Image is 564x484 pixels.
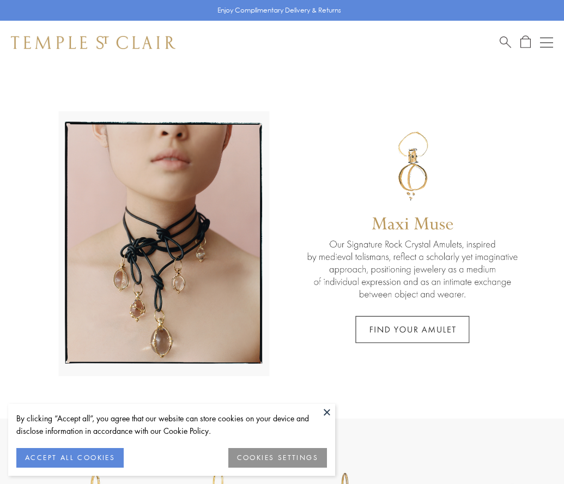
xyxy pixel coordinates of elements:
img: Temple St. Clair [11,36,175,49]
button: COOKIES SETTINGS [228,448,327,468]
p: Enjoy Complimentary Delivery & Returns [217,5,341,16]
button: Open navigation [540,36,553,49]
div: By clicking “Accept all”, you agree that our website can store cookies on your device and disclos... [16,412,327,437]
a: Search [500,35,511,49]
button: ACCEPT ALL COOKIES [16,448,124,468]
a: Open Shopping Bag [520,35,531,49]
